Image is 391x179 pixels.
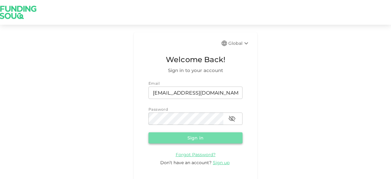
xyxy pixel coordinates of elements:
[148,107,168,112] span: Password
[176,151,216,157] a: Forgot Password?
[228,40,250,47] div: Global
[148,67,243,74] span: Sign in to your account
[176,152,216,157] span: Forgot Password?
[148,87,243,99] input: email
[148,113,223,125] input: password
[213,160,230,165] span: Sign up
[148,132,243,143] button: Sign in
[160,160,212,165] span: Don’t have an account?
[148,81,160,86] span: Email
[148,54,243,66] span: Welcome Back!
